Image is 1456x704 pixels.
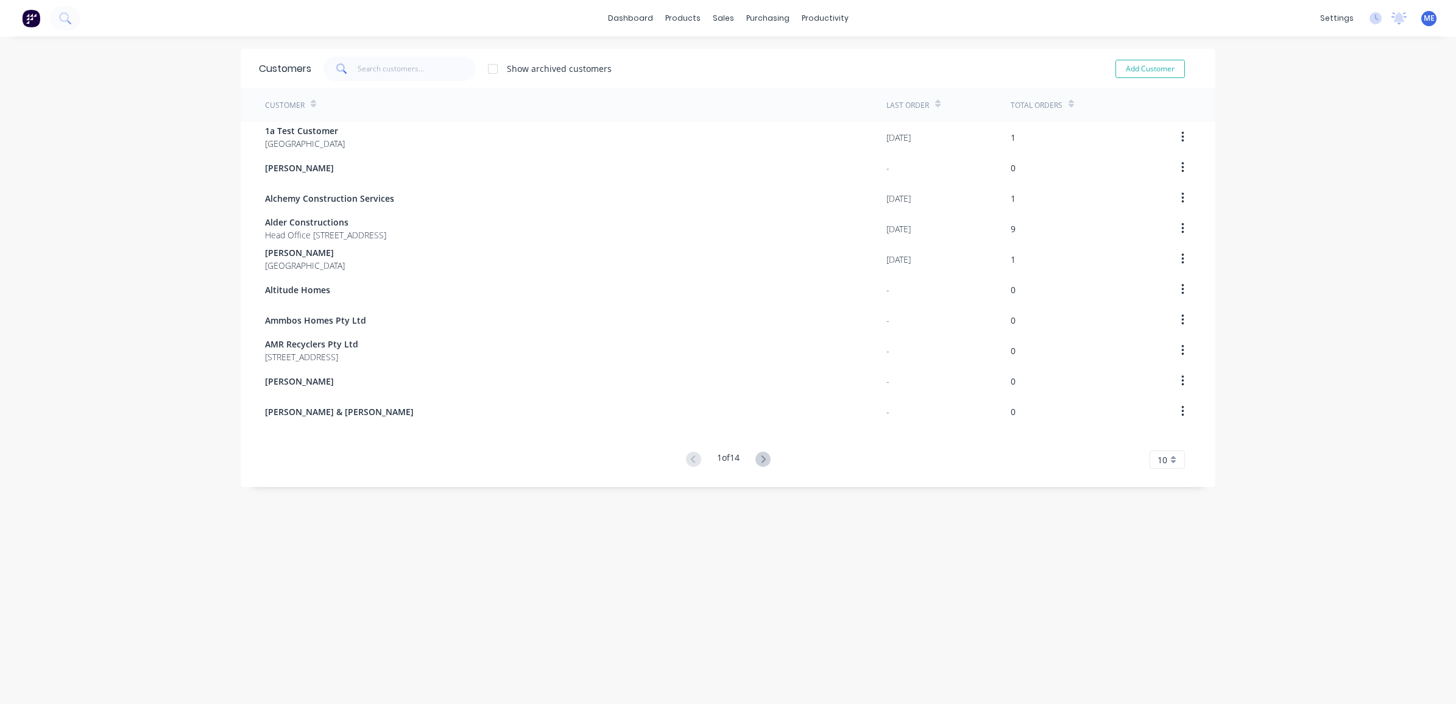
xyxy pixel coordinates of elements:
span: AMR Recyclers Pty Ltd [265,338,358,350]
div: 9 [1011,222,1016,235]
div: 1 of 14 [717,451,740,469]
div: products [659,9,707,27]
div: - [886,314,889,327]
span: ME [1424,13,1435,24]
span: [PERSON_NAME] [265,162,334,174]
div: 0 [1011,405,1016,418]
div: settings [1314,9,1360,27]
div: 1 [1011,131,1016,144]
img: Factory [22,9,40,27]
div: - [886,375,889,388]
span: 10 [1157,453,1167,466]
div: [DATE] [886,131,911,144]
span: [GEOGRAPHIC_DATA] [265,137,345,150]
span: Alchemy Construction Services [265,192,394,205]
div: 0 [1011,375,1016,388]
span: [GEOGRAPHIC_DATA] [265,259,345,272]
div: 0 [1011,283,1016,296]
div: Customer [265,100,305,111]
div: 0 [1011,344,1016,357]
span: [PERSON_NAME] [265,246,345,259]
div: Show archived customers [507,62,612,75]
div: - [886,344,889,357]
div: purchasing [740,9,796,27]
div: [DATE] [886,253,911,266]
span: [PERSON_NAME] [265,375,334,388]
div: 0 [1011,314,1016,327]
div: - [886,283,889,296]
button: Add Customer [1115,60,1185,78]
div: Customers [259,62,311,76]
div: 1 [1011,192,1016,205]
div: Last Order [886,100,929,111]
span: 1a Test Customer [265,124,345,137]
span: Ammbos Homes Pty Ltd [265,314,366,327]
div: productivity [796,9,855,27]
span: [STREET_ADDRESS] [265,350,358,363]
div: - [886,162,889,174]
div: Total Orders [1011,100,1062,111]
div: 1 [1011,253,1016,266]
div: [DATE] [886,192,911,205]
span: Head Office [STREET_ADDRESS] [265,229,386,241]
div: - [886,405,889,418]
div: 0 [1011,162,1016,174]
div: [DATE] [886,222,911,235]
span: Alder Constructions [265,216,386,229]
input: Search customers... [358,57,476,81]
a: dashboard [602,9,659,27]
span: Altitude Homes [265,283,330,296]
div: sales [707,9,740,27]
span: [PERSON_NAME] & [PERSON_NAME] [265,405,414,418]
